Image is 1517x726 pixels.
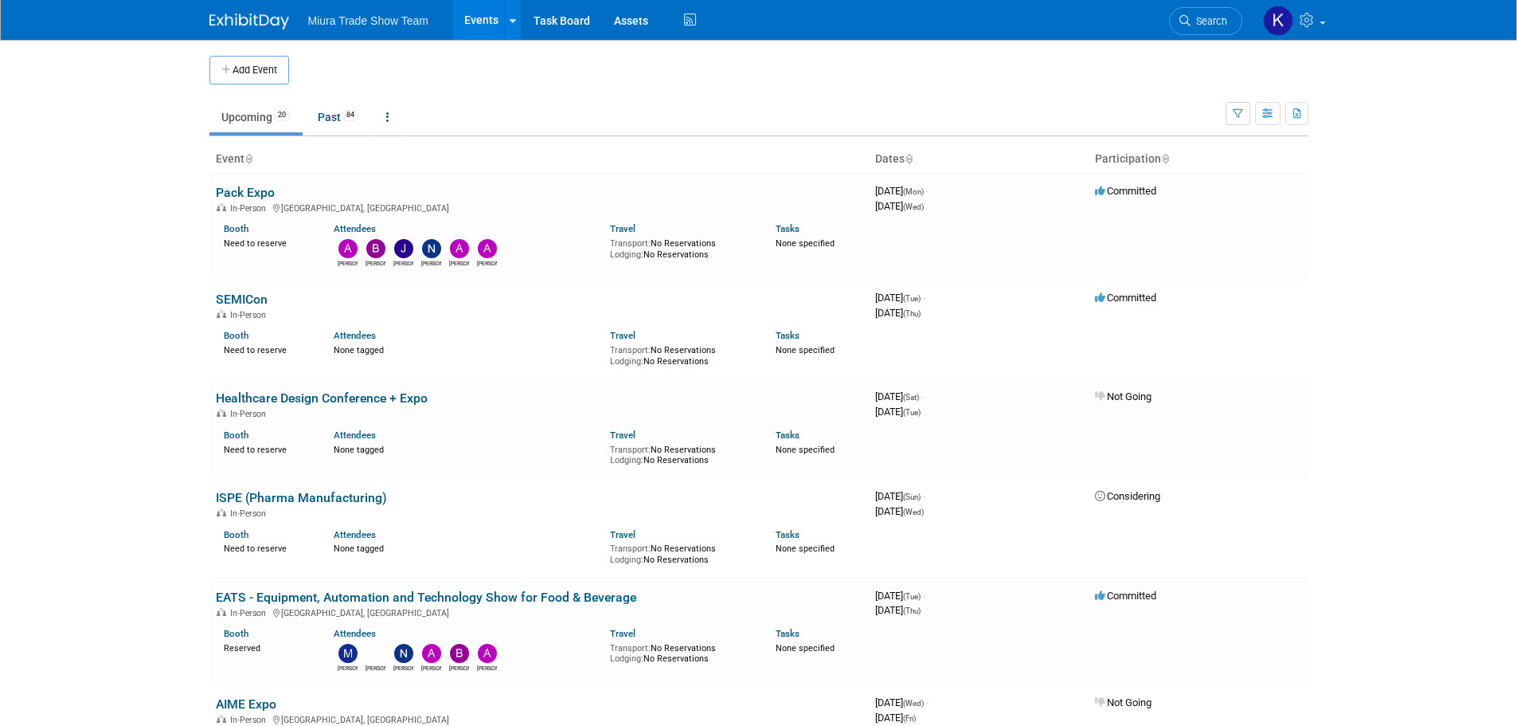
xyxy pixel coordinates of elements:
span: Committed [1095,185,1156,197]
span: [DATE] [875,712,916,724]
a: Travel [610,628,635,639]
span: - [926,697,929,708]
span: (Fri) [903,714,916,723]
span: In-Person [230,203,271,214]
a: ISPE (Pharma Manufacturing) [216,490,387,505]
a: Sort by Participation Type [1161,152,1169,165]
img: In-Person Event [217,508,226,516]
div: No Reservations No Reservations [610,235,752,260]
div: Anthony Blanco [338,258,358,268]
th: Participation [1089,146,1308,173]
a: Attendees [334,430,376,441]
img: In-Person Event [217,310,226,318]
img: Alec Groff [450,239,469,258]
span: Not Going [1095,390,1151,402]
span: Considering [1095,490,1160,502]
span: (Wed) [903,202,924,211]
div: Brittany Jordan [366,258,385,268]
span: [DATE] [875,697,929,708]
span: (Tue) [903,592,921,601]
a: Attendees [334,628,376,639]
a: Travel [610,223,635,234]
a: Search [1169,7,1242,35]
span: Transport: [610,238,651,249]
span: [DATE] [875,604,921,616]
a: Past84 [306,102,371,132]
a: EATS - Equipment, Automation and Technology Show for Food & Beverage [216,590,636,605]
span: Committed [1095,590,1156,602]
a: SEMICon [216,292,268,307]
img: In-Person Event [217,203,226,211]
button: Add Event [209,56,289,84]
a: Travel [610,330,635,341]
span: In-Person [230,310,271,320]
img: David Vrana [366,644,385,663]
span: [DATE] [875,185,929,197]
div: No Reservations No Reservations [610,540,752,565]
a: Attendees [334,223,376,234]
a: Tasks [776,529,800,540]
div: Anthony Blanco [421,663,441,673]
span: Miura Trade Show Team [308,14,428,27]
span: (Wed) [903,699,924,708]
div: Ashley Harris [477,663,497,673]
img: Anthony Blanco [338,239,358,258]
span: (Wed) [903,508,924,516]
th: Dates [869,146,1089,173]
a: Sort by Start Date [905,152,913,165]
span: [DATE] [875,490,925,502]
span: Search [1191,15,1227,27]
img: Amy Cochran [478,239,497,258]
div: Alec Groff [449,258,469,268]
span: Lodging: [610,555,643,565]
span: [DATE] [875,406,921,418]
div: None tagged [334,540,598,555]
div: Need to reserve [224,342,311,356]
div: None tagged [334,441,598,456]
span: [DATE] [875,307,921,319]
a: Healthcare Design Conference + Expo [216,390,428,406]
div: Need to reserve [224,540,311,555]
a: Booth [224,628,248,639]
a: Booth [224,330,248,341]
div: [GEOGRAPHIC_DATA], [GEOGRAPHIC_DATA] [216,712,862,725]
span: - [926,185,929,197]
div: None tagged [334,342,598,356]
span: - [921,390,924,402]
span: 84 [342,109,359,121]
img: ExhibitDay [209,14,289,29]
span: Transport: [610,345,651,355]
a: AIME Expo [216,697,276,712]
span: (Tue) [903,408,921,417]
div: Nathan Munger [393,663,413,673]
a: Attendees [334,330,376,341]
div: [GEOGRAPHIC_DATA], [GEOGRAPHIC_DATA] [216,201,862,214]
span: Committed [1095,292,1156,304]
span: [DATE] [875,292,925,304]
span: (Sat) [903,393,919,402]
span: (Sun) [903,493,921,501]
span: Transport: [610,643,651,653]
a: Tasks [776,628,800,639]
span: Lodging: [610,653,643,664]
div: John Manley [393,258,413,268]
span: Lodging: [610,356,643,367]
img: Kyle Richards [1263,6,1293,36]
div: Need to reserve [224,441,311,456]
div: No Reservations No Reservations [610,342,752,367]
span: Transport: [610,445,651,455]
span: In-Person [230,409,271,419]
span: [DATE] [875,200,924,212]
span: Lodging: [610,455,643,465]
a: Booth [224,223,248,234]
img: In-Person Event [217,409,226,417]
a: Upcoming20 [209,102,303,132]
img: John Manley [394,239,413,258]
div: Brittany Jordan [449,663,469,673]
span: - [923,292,925,304]
a: Booth [224,430,248,441]
span: None specified [776,445,835,455]
span: In-Person [230,715,271,725]
span: (Thu) [903,606,921,615]
span: Transport: [610,544,651,554]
